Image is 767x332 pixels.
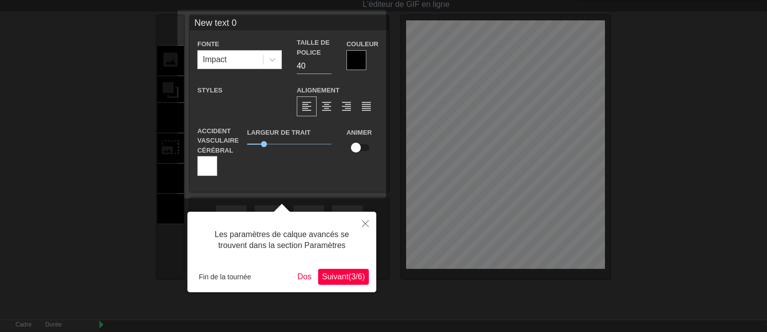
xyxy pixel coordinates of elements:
[195,269,255,284] button: Fin de la tournée
[293,269,315,285] button: Dos
[215,230,349,249] font: Les paramètres de calque avancés se trouvent dans la section Paramètres
[318,269,369,285] button: Suivant
[358,272,362,281] font: 6
[322,272,348,281] font: Suivant
[354,212,376,235] button: Fermer
[297,272,311,281] font: Dos
[199,273,251,281] font: Fin de la tournée
[351,272,355,281] font: 3
[355,272,357,281] font: /
[348,272,351,281] font: (
[362,272,365,281] font: )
